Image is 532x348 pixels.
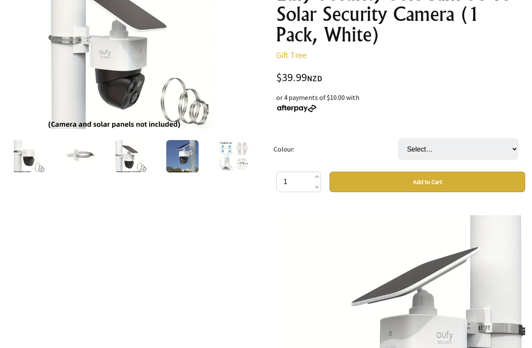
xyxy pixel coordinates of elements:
[276,105,317,112] img: Afterpay
[330,172,525,192] button: Add to Cart
[274,126,398,172] td: Colour:
[13,140,45,173] img: Pole Mounting Bracket for Eufy Security SoloCam S340 - Solar Security Camera (1 Pack, White)
[276,92,525,113] div: or 4 payments of $10.00 with
[166,140,199,173] img: Pole Mounting Bracket for Eufy Security SoloCam S340 - Solar Security Camera (1 Pack, White)
[307,73,322,83] span: NZD
[276,50,306,60] a: Gift Tree
[217,140,250,173] img: Pole Mounting Bracket for Eufy Security SoloCam S340 - Solar Security Camera (1 Pack, White)
[64,140,96,173] img: Pole Mounting Bracket for Eufy Security SoloCam S340 - Solar Security Camera (1 Pack, White)
[276,72,525,84] div: $39.99
[115,140,147,173] img: Pole Mounting Bracket for Eufy Security SoloCam S340 - Solar Security Camera (1 Pack, White)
